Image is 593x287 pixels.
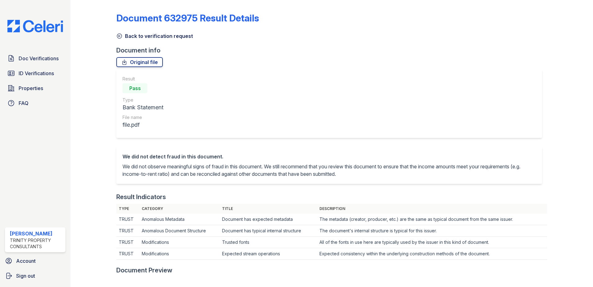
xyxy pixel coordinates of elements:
a: Sign out [2,270,68,282]
a: Document 632975 Result Details [116,12,259,24]
td: Modifications [139,248,220,260]
div: Document Preview [116,266,172,275]
td: The metadata (creator, producer, etc.) are the same as typical document from the same issuer. [317,214,547,225]
div: Trinity Property Consultants [10,237,63,250]
span: Sign out [16,272,35,280]
td: Expected stream operations [220,248,317,260]
td: TRUST [116,225,139,237]
div: file.pdf [123,121,163,129]
div: We did not detect fraud in this document. [123,153,536,160]
td: TRUST [116,248,139,260]
div: Document info [116,46,547,55]
img: CE_Logo_Blue-a8612792a0a2168367f1c8372b55b34899dd931a85d93a1a3d3e32e68fde9ad4.png [2,20,68,32]
td: Expected consistency within the underlying construction methods of the document. [317,248,547,260]
td: Anomalous Metadata [139,214,220,225]
a: Properties [5,82,65,94]
span: Properties [19,84,43,92]
a: ID Verifications [5,67,65,80]
a: FAQ [5,97,65,109]
th: Category [139,204,220,214]
span: FAQ [19,99,29,107]
div: Result [123,76,163,82]
span: Account [16,257,36,265]
th: Description [317,204,547,214]
div: File name [123,114,163,121]
th: Title [220,204,317,214]
a: Account [2,255,68,267]
td: Trusted fonts [220,237,317,248]
td: Document has typical internal structure [220,225,317,237]
td: Modifications [139,237,220,248]
a: Back to verification request [116,32,193,40]
div: Type [123,97,163,103]
span: ID Verifications [19,70,54,77]
div: Bank Statement [123,103,163,112]
td: TRUST [116,237,139,248]
td: Anomalous Document Structure [139,225,220,237]
a: Doc Verifications [5,52,65,65]
p: We did not observe meaningful signs of fraud in this document. We still recommend that you review... [123,163,536,178]
td: The document's internal structure is typical for this issuer. [317,225,547,237]
td: TRUST [116,214,139,225]
th: Type [116,204,139,214]
td: Document has expected metadata [220,214,317,225]
div: Result Indicators [116,193,166,201]
a: Original file [116,57,163,67]
div: [PERSON_NAME] [10,230,63,237]
div: Pass [123,83,147,93]
span: Doc Verifications [19,55,59,62]
td: All of the fonts in use here are typically used by the issuer in this kind of document. [317,237,547,248]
